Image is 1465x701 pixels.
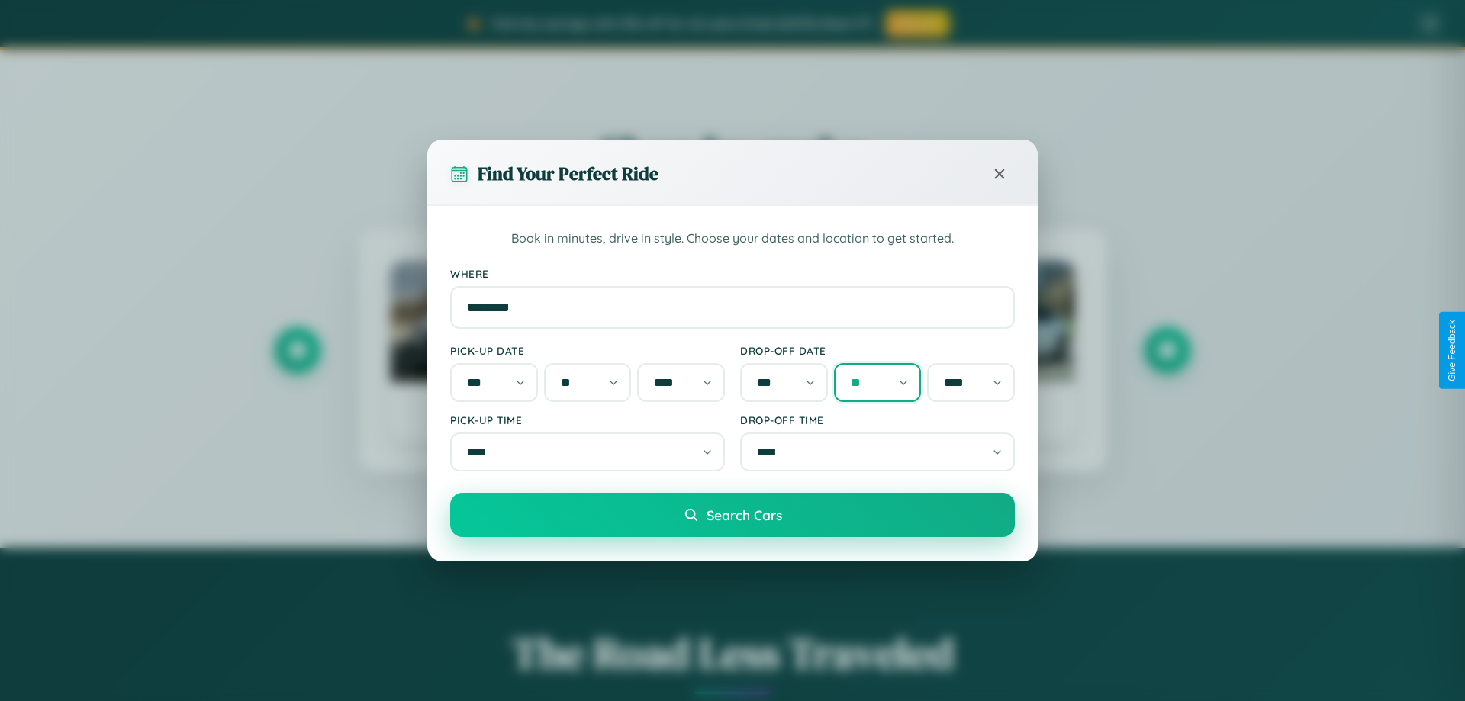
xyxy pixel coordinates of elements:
label: Where [450,267,1015,280]
h3: Find Your Perfect Ride [478,161,658,186]
button: Search Cars [450,493,1015,537]
label: Pick-up Date [450,344,725,357]
span: Search Cars [707,506,782,523]
p: Book in minutes, drive in style. Choose your dates and location to get started. [450,229,1015,249]
label: Drop-off Date [740,344,1015,357]
label: Drop-off Time [740,413,1015,426]
label: Pick-up Time [450,413,725,426]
